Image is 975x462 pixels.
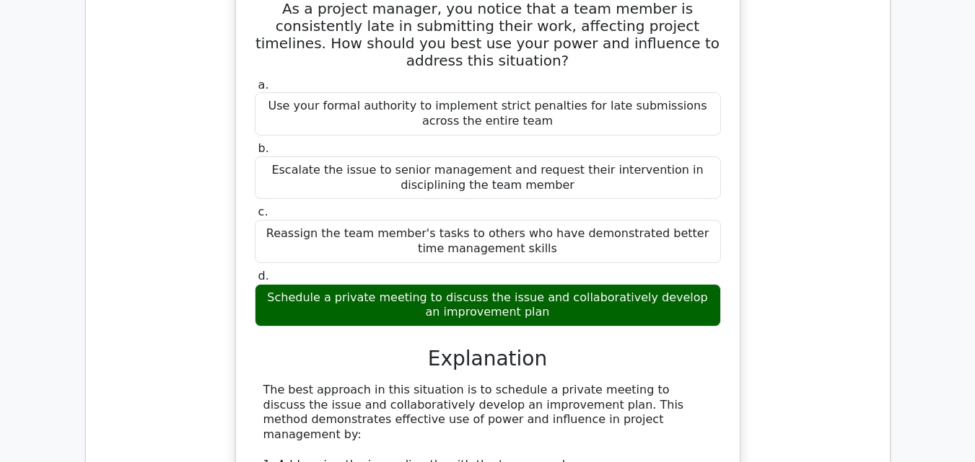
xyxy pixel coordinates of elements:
span: a. [258,78,269,92]
span: c. [258,205,268,218]
div: Escalate the issue to senior management and request their intervention in disciplining the team m... [255,156,721,200]
span: d. [258,269,269,283]
h3: Explanation [263,347,712,371]
div: Use your formal authority to implement strict penalties for late submissions across the entire team [255,92,721,136]
div: Schedule a private meeting to discuss the issue and collaboratively develop an improvement plan [255,284,721,327]
span: b. [258,141,269,155]
div: Reassign the team member's tasks to others who have demonstrated better time management skills [255,220,721,263]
